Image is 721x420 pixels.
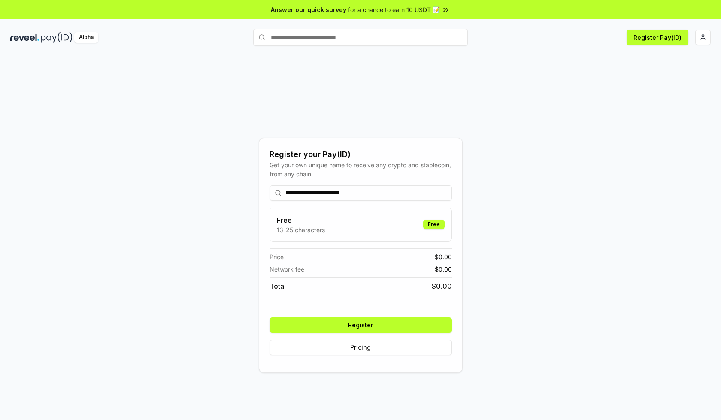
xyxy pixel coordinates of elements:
img: pay_id [41,32,73,43]
span: $ 0.00 [432,281,452,291]
div: Free [423,220,445,229]
div: Get your own unique name to receive any crypto and stablecoin, from any chain [270,160,452,178]
span: Network fee [270,265,304,274]
button: Pricing [270,340,452,355]
span: for a chance to earn 10 USDT 📝 [348,5,440,14]
div: Alpha [74,32,98,43]
span: Answer our quick survey [271,5,346,14]
button: Register [270,317,452,333]
span: $ 0.00 [435,265,452,274]
span: Price [270,252,284,261]
span: $ 0.00 [435,252,452,261]
button: Register Pay(ID) [627,30,688,45]
div: Register your Pay(ID) [270,148,452,160]
span: Total [270,281,286,291]
img: reveel_dark [10,32,39,43]
h3: Free [277,215,325,225]
p: 13-25 characters [277,225,325,234]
